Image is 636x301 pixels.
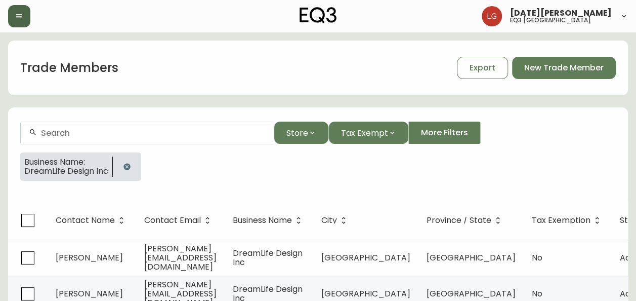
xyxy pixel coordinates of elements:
[233,216,305,225] span: Business Name
[512,57,616,79] button: New Trade Member
[421,127,468,138] span: More Filters
[56,216,128,225] span: Contact Name
[457,57,508,79] button: Export
[321,217,337,223] span: City
[524,62,604,73] span: New Trade Member
[144,217,201,223] span: Contact Email
[532,252,542,264] span: No
[233,217,292,223] span: Business Name
[427,288,516,299] span: [GEOGRAPHIC_DATA]
[300,7,337,23] img: logo
[24,158,108,167] span: Business Name:
[41,128,266,138] input: Search
[321,216,350,225] span: City
[144,243,217,273] span: [PERSON_NAME][EMAIL_ADDRESS][DOMAIN_NAME]
[470,62,495,73] span: Export
[427,216,504,225] span: Province / State
[144,216,214,225] span: Contact Email
[24,167,108,176] span: DreamLife Design Inc
[286,127,308,139] span: Store
[56,252,123,264] span: [PERSON_NAME]
[56,217,115,223] span: Contact Name
[532,217,590,223] span: Tax Exemption
[274,122,328,144] button: Store
[510,9,612,17] span: [DATE][PERSON_NAME]
[233,247,303,268] span: DreamLife Design Inc
[328,122,408,144] button: Tax Exempt
[427,252,516,264] span: [GEOGRAPHIC_DATA]
[321,252,410,264] span: [GEOGRAPHIC_DATA]
[408,122,481,144] button: More Filters
[341,127,388,139] span: Tax Exempt
[56,288,123,299] span: [PERSON_NAME]
[510,17,591,23] h5: eq3 [GEOGRAPHIC_DATA]
[532,216,604,225] span: Tax Exemption
[482,6,502,26] img: 2638f148bab13be18035375ceda1d187
[321,288,410,299] span: [GEOGRAPHIC_DATA]
[20,59,118,77] h1: Trade Members
[532,288,542,299] span: No
[427,217,491,223] span: Province / State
